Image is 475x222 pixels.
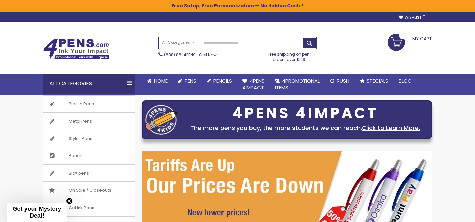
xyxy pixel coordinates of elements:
[142,74,173,88] a: Home
[43,147,135,164] a: Pencils
[7,203,67,222] div: Get your Mystery Deal!Close teaser
[43,199,135,216] a: Gel Ink Pens
[362,124,420,132] a: Click to Learn More.
[62,199,101,216] span: Gel Ink Pens
[43,113,135,130] a: Metal Pens
[13,206,61,219] span: Get your Mystery Deal!
[43,74,135,94] div: All Categories
[62,96,101,113] span: Plastic Pens
[173,74,202,88] a: Pens
[262,49,317,62] div: Free shipping on pen orders over $199
[164,52,218,58] span: - Call Now!
[270,74,325,95] a: 4PROMOTIONALITEMS
[202,74,237,88] a: Pencils
[337,77,349,84] span: Rush
[162,40,195,45] span: All Categories
[62,130,99,147] span: Stylus Pens
[62,147,90,164] span: Pencils
[159,37,198,48] a: All Categories
[43,39,109,60] img: 4Pens Custom Pens and Promotional Products
[399,15,426,20] a: Wishlist
[43,165,135,182] a: Bic® pens
[213,77,232,84] span: Pencils
[145,105,178,135] img: four_pen_logo.png
[237,74,270,95] a: 4Pens4impact
[164,52,196,58] a: (888) 88-4PENS
[275,77,320,91] span: 4PROMOTIONAL ITEMS
[182,124,428,133] div: The more pens you buy, the more students we can reach.
[399,77,412,84] span: Blog
[154,77,168,84] span: Home
[43,96,135,113] a: Plastic Pens
[62,113,99,130] span: Metal Pens
[62,182,118,199] span: On Sale / Closeouts
[43,130,135,147] a: Stylus Pens
[325,74,355,88] a: Rush
[185,77,196,84] span: Pens
[394,74,417,88] a: Blog
[355,74,394,88] a: Specials
[66,198,73,204] button: Close teaser
[242,77,265,91] span: 4Pens 4impact
[367,77,388,84] span: Specials
[62,165,96,182] span: Bic® pens
[182,106,428,120] div: 4PENS 4IMPACT
[43,182,135,199] a: On Sale / Closeouts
